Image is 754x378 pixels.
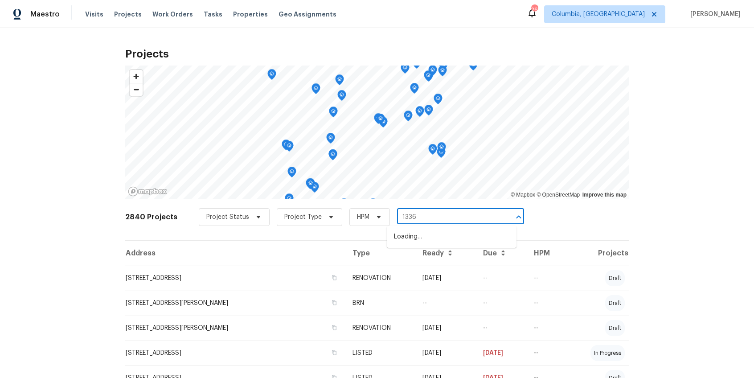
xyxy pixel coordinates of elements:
td: -- [476,291,526,316]
td: -- [415,291,476,316]
div: Map marker [328,149,337,163]
div: Map marker [306,178,315,192]
div: Map marker [424,105,433,119]
div: Map marker [285,193,294,207]
div: Map marker [326,133,335,147]
div: Map marker [438,66,447,79]
button: Copy Address [330,324,338,332]
div: Map marker [329,107,338,120]
button: Zoom out [130,83,143,96]
span: HPM [357,213,369,222]
td: BRN [345,291,415,316]
td: -- [527,316,567,341]
td: -- [476,266,526,291]
button: Close [512,211,525,223]
td: [STREET_ADDRESS][PERSON_NAME] [125,291,345,316]
span: Properties [233,10,268,19]
div: Map marker [374,113,383,127]
div: draft [605,320,625,336]
a: Mapbox homepage [128,186,167,197]
td: [DATE] [415,266,476,291]
div: Map marker [282,140,291,153]
div: Map marker [424,70,433,84]
button: Zoom in [130,70,143,83]
div: draft [605,270,625,286]
th: Type [345,241,415,266]
th: Ready [415,241,476,266]
a: Mapbox [511,192,535,198]
div: Map marker [376,114,385,127]
td: RENOVATION [345,316,415,341]
span: Columbia, [GEOGRAPHIC_DATA] [552,10,645,19]
td: -- [476,316,526,341]
div: Map marker [428,144,437,158]
td: [DATE] [476,341,526,366]
div: Map marker [410,83,419,97]
button: Copy Address [330,349,338,357]
td: [STREET_ADDRESS][PERSON_NAME] [125,316,345,341]
div: Map marker [287,167,296,181]
td: [DATE] [415,316,476,341]
div: Map marker [434,94,443,107]
td: [DATE] [415,341,476,366]
span: Geo Assignments [279,10,336,19]
button: Copy Address [330,299,338,307]
div: Map marker [267,69,276,83]
div: Map marker [340,198,348,212]
div: Map marker [401,63,410,77]
td: LISTED [345,341,415,366]
div: draft [605,295,625,311]
span: Visits [85,10,103,19]
div: Map marker [311,83,320,97]
td: [STREET_ADDRESS] [125,266,345,291]
th: Due [476,241,526,266]
td: -- [527,266,567,291]
a: OpenStreetMap [537,192,580,198]
span: Project Type [284,213,322,222]
div: Map marker [335,74,344,88]
div: Map marker [469,60,478,74]
th: HPM [527,241,567,266]
div: Map marker [285,141,294,155]
div: Map marker [337,90,346,104]
th: Address [125,241,345,266]
canvas: Map [125,66,629,199]
span: Work Orders [152,10,193,19]
span: Project Status [206,213,249,222]
div: Map marker [369,198,377,212]
th: Projects [567,241,629,266]
h2: 2840 Projects [125,213,177,222]
h2: Projects [125,49,629,58]
div: Map marker [415,106,424,120]
span: Maestro [30,10,60,19]
div: 26 [531,5,537,14]
td: [STREET_ADDRESS] [125,341,345,366]
div: in progress [590,345,625,361]
div: Map marker [428,65,437,79]
td: -- [527,291,567,316]
div: Map marker [404,111,413,124]
span: [PERSON_NAME] [687,10,741,19]
span: Projects [114,10,142,19]
div: Loading… [387,226,516,248]
td: RENOVATION [345,266,415,291]
a: Improve this map [582,192,627,198]
span: Tasks [204,11,222,17]
button: Copy Address [330,274,338,282]
td: -- [527,341,567,366]
div: Map marker [437,142,446,156]
input: Search projects [397,210,499,224]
